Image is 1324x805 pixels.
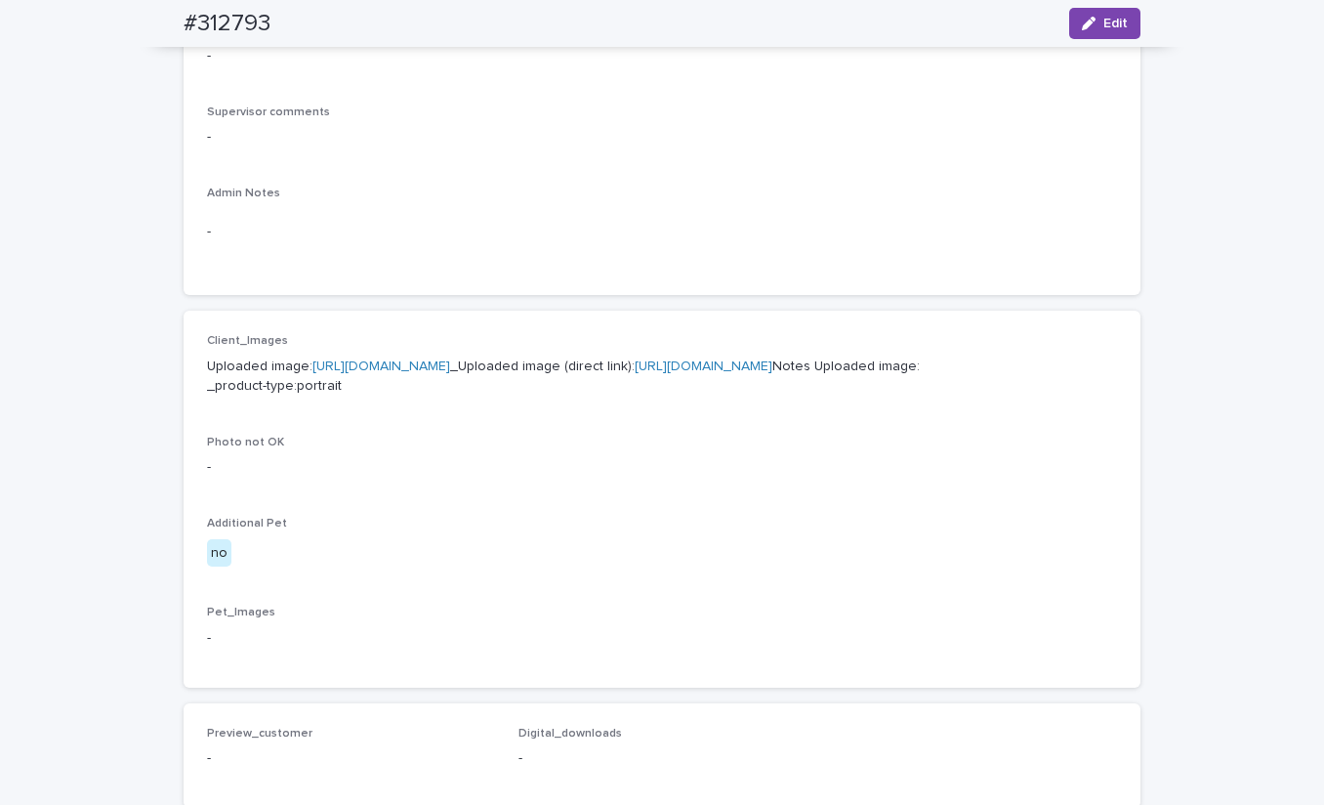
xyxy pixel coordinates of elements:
p: - [207,457,1117,478]
h2: #312793 [184,10,270,38]
p: - [207,748,495,769]
span: Digital_downloads [518,728,622,740]
span: Admin Notes [207,188,280,199]
span: Edit [1103,17,1128,30]
p: Uploaded image: _Uploaded image (direct link): Notes Uploaded image: _product-type:portrait [207,357,1117,398]
span: Pet_Images [207,607,275,618]
span: Preview_customer [207,728,312,740]
a: [URL][DOMAIN_NAME] [635,360,772,373]
span: Supervisor comments [207,106,330,118]
p: - [207,127,1117,148]
span: Photo not OK [207,437,284,448]
p: - [207,222,1117,242]
p: - [207,46,1117,66]
p: - [207,628,1117,649]
div: no [207,539,231,568]
span: Client_Images [207,335,288,347]
span: Additional Pet [207,518,287,530]
a: [URL][DOMAIN_NAME] [312,360,450,373]
p: - [518,748,807,769]
button: Edit [1069,8,1140,39]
